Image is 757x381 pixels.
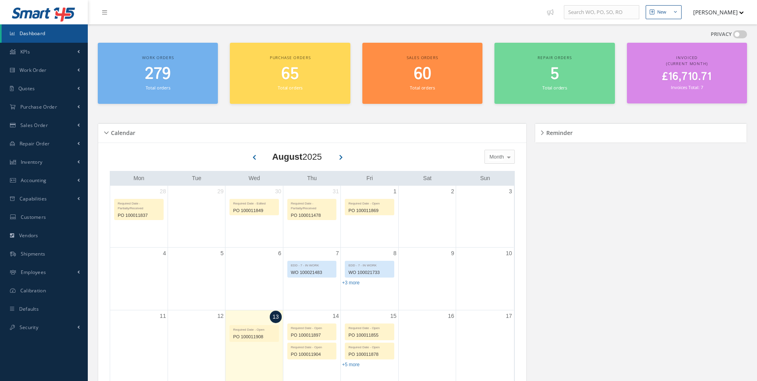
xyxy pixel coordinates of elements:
a: Purchase orders 65 Total orders [230,43,350,104]
a: Work orders 279 Total orders [98,43,218,104]
div: Required Date - Open [288,343,336,350]
div: WO 100021733 [345,268,393,277]
span: £16,710.71 [662,69,712,85]
span: Vendors [19,232,38,239]
div: PO 100011869 [345,206,393,215]
span: Security [20,324,38,331]
span: Month [488,153,504,161]
input: Search WO, PO, SO, RO [564,5,639,20]
span: Shipments [21,250,45,257]
td: August 10, 2025 [456,247,514,310]
td: August 6, 2025 [225,247,283,310]
a: July 28, 2025 [158,186,168,197]
span: KPIs [20,48,30,55]
a: Repair orders 5 Total orders [494,43,615,104]
span: Work orders [142,55,174,60]
button: [PERSON_NAME] [686,4,744,20]
a: August 15, 2025 [389,310,398,322]
span: (Current Month) [666,61,708,66]
h5: Reminder [544,127,573,137]
td: July 31, 2025 [283,186,340,248]
div: Required Date - Open [345,199,393,206]
span: Customers [21,214,46,220]
a: August 7, 2025 [334,248,340,259]
a: August 1, 2025 [392,186,398,197]
a: Saturday [421,173,433,183]
span: Purchase Order [20,103,57,110]
h5: Calendar [109,127,135,137]
a: Sunday [478,173,492,183]
td: August 4, 2025 [110,247,168,310]
div: Required Date - Partially/Received [115,199,163,211]
span: Repair orders [538,55,571,60]
td: August 9, 2025 [398,247,456,310]
a: Invoiced (Current Month) £16,710.71 Invoices Total: 7 [627,43,747,103]
span: 5 [550,63,559,85]
small: Total orders [146,85,170,91]
a: August 9, 2025 [449,248,456,259]
a: Show 5 more events [342,362,360,367]
a: July 31, 2025 [331,186,341,197]
a: August 10, 2025 [504,248,514,259]
a: Wednesday [247,173,262,183]
div: PO 100011878 [345,350,393,359]
a: Dashboard [2,24,88,43]
div: Required Date - Open [288,324,336,331]
div: 2025 [272,150,322,163]
span: Dashboard [20,30,45,37]
div: WO 100021483 [288,268,336,277]
div: PO 100011897 [288,331,336,340]
a: August 14, 2025 [331,310,341,322]
div: Required Date - Open [230,325,278,332]
a: Thursday [306,173,318,183]
span: Sales orders [407,55,438,60]
div: PO 100011849 [230,206,278,215]
a: August 11, 2025 [158,310,168,322]
a: August 5, 2025 [219,248,225,259]
a: August 2, 2025 [449,186,456,197]
span: Defaults [19,306,39,312]
td: August 1, 2025 [341,186,398,248]
small: Total orders [278,85,302,91]
a: August 6, 2025 [277,248,283,259]
a: August 8, 2025 [392,248,398,259]
td: July 28, 2025 [110,186,168,248]
div: PO 100011855 [345,331,393,340]
a: July 29, 2025 [216,186,225,197]
button: New [646,5,682,19]
td: August 5, 2025 [168,247,225,310]
a: August 12, 2025 [216,310,225,322]
div: EDD - 7 - IN WORK [345,261,393,268]
span: Inventory [21,159,43,165]
label: PRIVACY [711,30,732,38]
span: Accounting [21,177,47,184]
span: Invoiced [676,55,698,60]
div: PO 100011904 [288,350,336,359]
span: Sales Order [20,122,48,129]
td: July 29, 2025 [168,186,225,248]
span: Purchase orders [270,55,311,60]
small: Invoices Total: 7 [671,84,703,90]
span: 65 [281,63,299,85]
a: Friday [365,173,374,183]
span: Quotes [18,85,35,92]
span: Calibration [20,287,46,294]
span: Employees [21,269,46,276]
div: Required Date - Partially/Received [288,199,336,211]
td: July 30, 2025 [225,186,283,248]
td: August 8, 2025 [341,247,398,310]
small: Total orders [542,85,567,91]
div: New [657,9,666,16]
b: August [272,152,302,162]
a: Sales orders 60 Total orders [362,43,482,104]
a: Tuesday [190,173,203,183]
span: Work Order [20,67,47,73]
a: Monday [132,173,146,183]
div: PO 100011478 [288,211,336,220]
div: EDD - 7 - IN WORK [288,261,336,268]
span: Repair Order [20,140,50,147]
td: August 3, 2025 [456,186,514,248]
div: Required Date - Open [345,343,393,350]
div: PO 100011837 [115,211,163,220]
div: Required Date - Open [345,324,393,331]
